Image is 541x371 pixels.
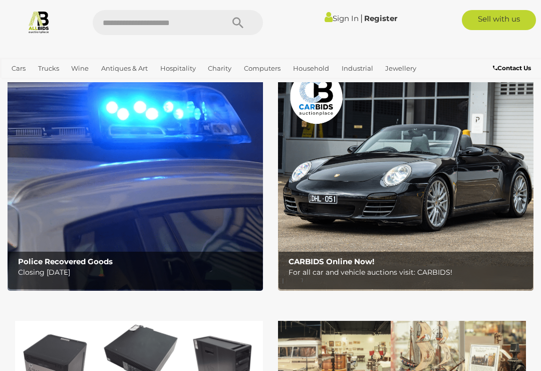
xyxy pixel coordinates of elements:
a: Office [8,77,35,93]
a: Trucks [34,60,63,77]
a: Contact Us [493,63,533,74]
a: Hospitality [156,60,200,77]
p: For all car and vehicle auctions visit: CARBIDS! [289,266,528,279]
img: Police Recovered Goods [8,67,263,291]
b: Contact Us [493,64,531,72]
a: Sell with us [462,10,536,30]
span: | [360,13,363,24]
a: Computers [240,60,285,77]
a: Antiques & Art [97,60,152,77]
img: CARBIDS Online Now! [278,67,533,291]
p: Closing [DATE] [18,266,257,279]
button: Search [213,10,263,35]
b: Police Recovered Goods [18,257,113,266]
b: CARBIDS Online Now! [289,257,374,266]
a: Wine [67,60,93,77]
img: Allbids.com.au [27,10,51,34]
a: Sports [39,77,68,93]
a: Register [364,14,397,23]
a: Charity [204,60,235,77]
a: Police Recovered Goods Police Recovered Goods Closing [DATE] [8,67,263,291]
a: [GEOGRAPHIC_DATA] [72,77,151,93]
a: Household [289,60,333,77]
a: Industrial [338,60,377,77]
a: Cars [8,60,30,77]
a: CARBIDS Online Now! CARBIDS Online Now! For all car and vehicle auctions visit: CARBIDS! [278,67,533,291]
a: Jewellery [381,60,420,77]
a: Sign In [325,14,359,23]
